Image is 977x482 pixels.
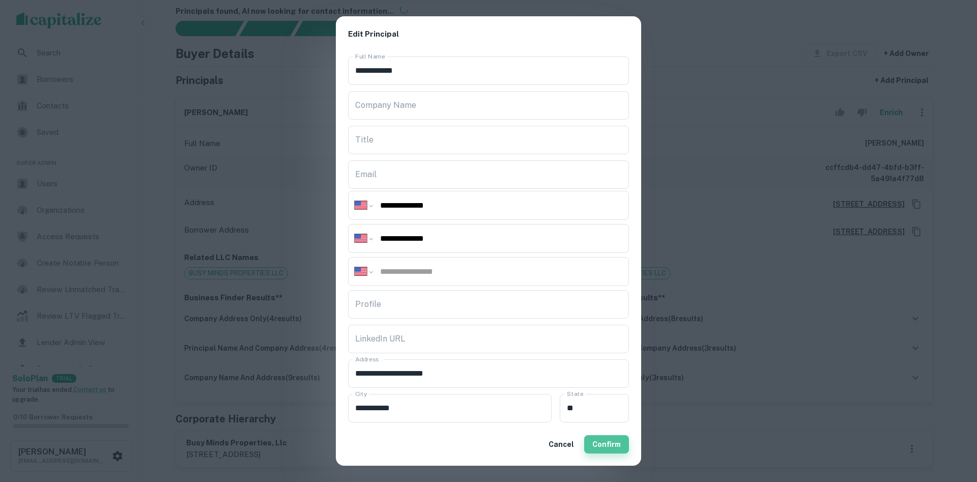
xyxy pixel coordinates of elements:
button: Cancel [544,435,578,453]
label: City [355,389,367,398]
label: State [567,389,583,398]
label: Address [355,355,379,363]
button: Confirm [584,435,629,453]
h2: Edit Principal [336,16,641,52]
label: Full Name [355,52,385,61]
iframe: Chat Widget [926,401,977,449]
